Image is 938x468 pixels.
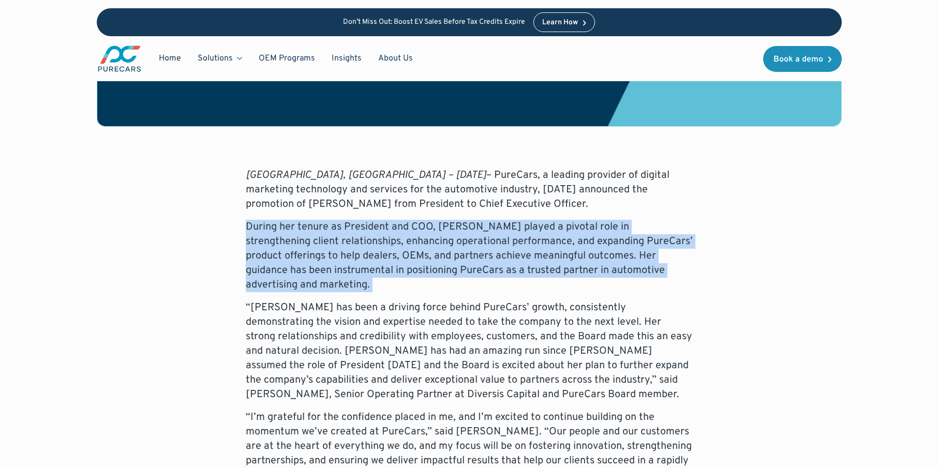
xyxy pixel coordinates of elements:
a: Book a demo [763,46,842,72]
em: [GEOGRAPHIC_DATA], [GEOGRAPHIC_DATA] – [DATE] [246,169,486,182]
p: “[PERSON_NAME] has been a driving force behind PureCars’ growth, consistently demonstrating the v... [246,300,693,402]
a: Insights [323,49,370,68]
p: During her tenure as President and COO, [PERSON_NAME] played a pivotal role in strengthening clie... [246,220,693,292]
a: About Us [370,49,421,68]
div: Learn How [542,19,578,26]
div: Solutions [189,49,250,68]
a: Home [151,49,189,68]
div: Solutions [198,53,233,64]
a: Learn How [533,12,595,32]
div: Book a demo [773,55,823,64]
a: OEM Programs [250,49,323,68]
p: – PureCars, a leading provider of digital marketing technology and services for the automotive in... [246,168,693,212]
a: main [97,44,142,73]
img: purecars logo [97,44,142,73]
p: Don’t Miss Out: Boost EV Sales Before Tax Credits Expire [343,18,525,27]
